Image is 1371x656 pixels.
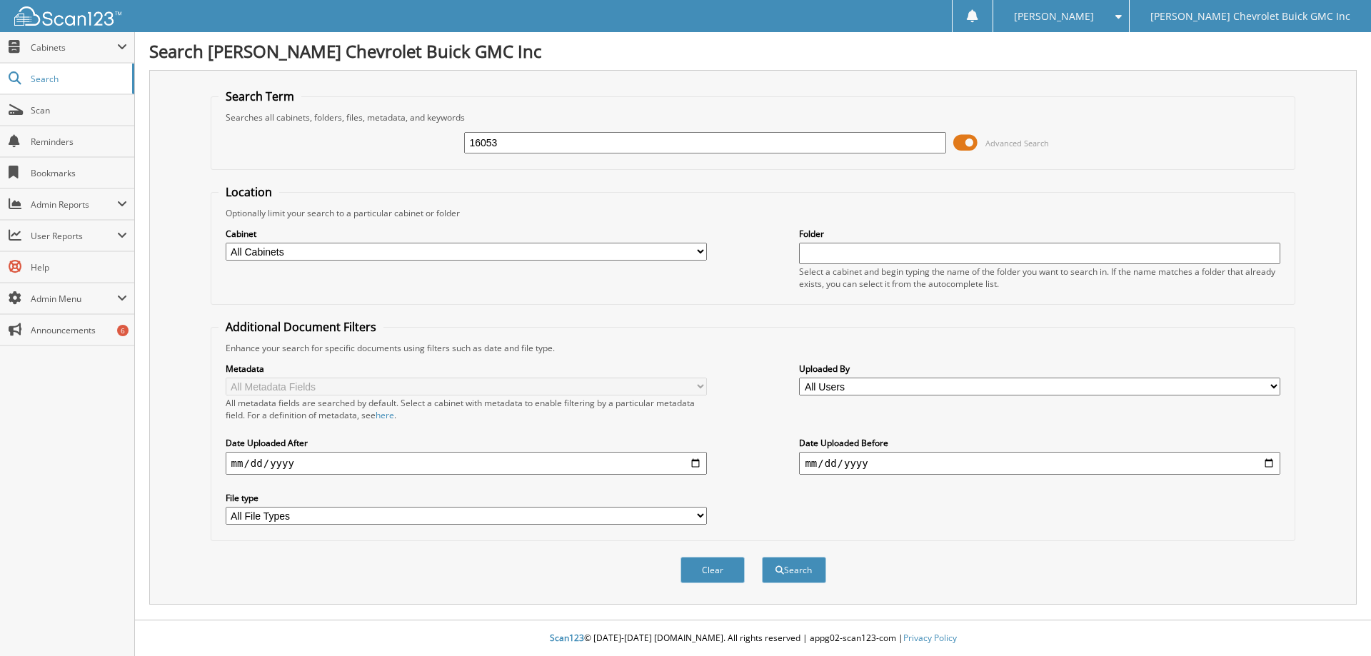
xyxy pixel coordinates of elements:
legend: Search Term [219,89,301,104]
label: Uploaded By [799,363,1280,375]
div: 6 [117,325,129,336]
span: Bookmarks [31,167,127,179]
label: Cabinet [226,228,707,240]
a: here [376,409,394,421]
legend: Location [219,184,279,200]
div: Searches all cabinets, folders, files, metadata, and keywords [219,111,1288,123]
div: Optionally limit your search to a particular cabinet or folder [219,207,1288,219]
button: Clear [681,557,745,583]
h1: Search [PERSON_NAME] Chevrolet Buick GMC Inc [149,39,1357,63]
span: Announcements [31,324,127,336]
span: Scan123 [550,632,584,644]
div: Enhance your search for specific documents using filters such as date and file type. [219,342,1288,354]
span: Reminders [31,136,127,148]
img: scan123-logo-white.svg [14,6,121,26]
legend: Additional Document Filters [219,319,383,335]
label: Date Uploaded After [226,437,707,449]
span: Advanced Search [985,138,1049,148]
label: Date Uploaded Before [799,437,1280,449]
label: File type [226,492,707,504]
span: Admin Menu [31,293,117,305]
div: Select a cabinet and begin typing the name of the folder you want to search in. If the name match... [799,266,1280,290]
input: end [799,452,1280,475]
span: [PERSON_NAME] [1014,12,1094,21]
span: Admin Reports [31,198,117,211]
span: Search [31,73,125,85]
span: Help [31,261,127,273]
span: Scan [31,104,127,116]
span: [PERSON_NAME] Chevrolet Buick GMC Inc [1150,12,1350,21]
button: Search [762,557,826,583]
label: Metadata [226,363,707,375]
a: Privacy Policy [903,632,957,644]
input: start [226,452,707,475]
div: All metadata fields are searched by default. Select a cabinet with metadata to enable filtering b... [226,397,707,421]
span: Cabinets [31,41,117,54]
label: Folder [799,228,1280,240]
div: © [DATE]-[DATE] [DOMAIN_NAME]. All rights reserved | appg02-scan123-com | [135,621,1371,656]
span: User Reports [31,230,117,242]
